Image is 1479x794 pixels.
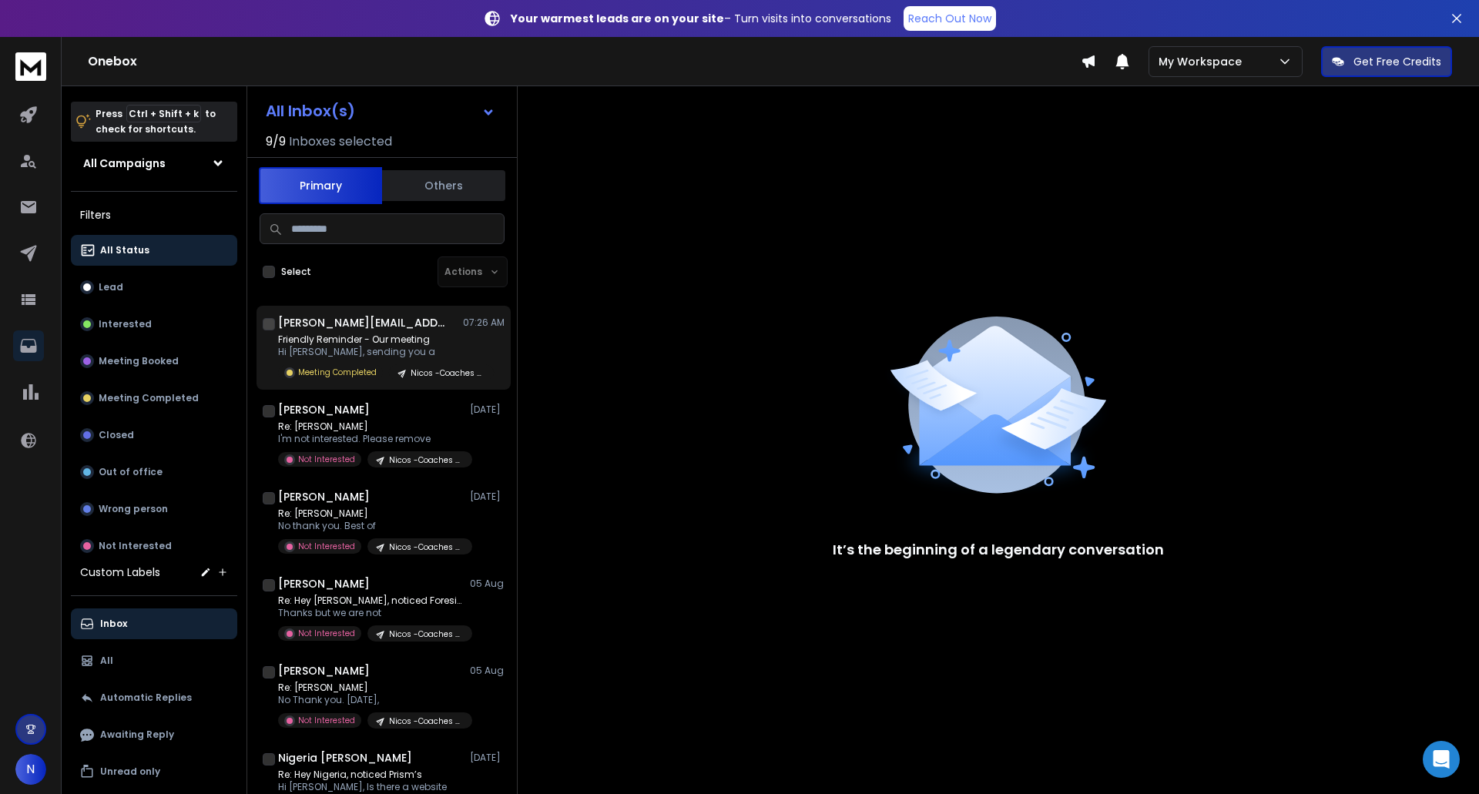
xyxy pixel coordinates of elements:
[289,132,392,151] h3: Inboxes selected
[278,781,463,793] p: Hi [PERSON_NAME], Is there a website
[71,756,237,787] button: Unread only
[96,106,216,137] p: Press to check for shortcuts.
[100,655,113,667] p: All
[1159,54,1248,69] p: My Workspace
[278,663,370,678] h1: [PERSON_NAME]
[259,167,382,204] button: Primary
[1353,54,1441,69] p: Get Free Credits
[99,355,179,367] p: Meeting Booked
[298,367,377,378] p: Meeting Completed
[99,466,163,478] p: Out of office
[298,541,355,552] p: Not Interested
[278,520,463,532] p: No thank you. Best of
[71,608,237,639] button: Inbox
[278,420,463,433] p: Re: [PERSON_NAME]
[71,645,237,676] button: All
[100,244,149,256] p: All Status
[100,692,192,704] p: Automatic Replies
[278,333,463,346] p: Friendly Reminder - Our meeting
[511,11,891,26] p: – Turn visits into conversations
[100,729,174,741] p: Awaiting Reply
[266,132,286,151] span: 9 / 9
[71,420,237,451] button: Closed
[71,682,237,713] button: Automatic Replies
[382,169,505,203] button: Others
[281,266,311,278] label: Select
[278,508,463,520] p: Re: [PERSON_NAME]
[99,540,172,552] p: Not Interested
[298,628,355,639] p: Not Interested
[88,52,1081,71] h1: Onebox
[278,402,370,417] h1: [PERSON_NAME]
[71,235,237,266] button: All Status
[99,281,123,293] p: Lead
[470,665,505,677] p: 05 Aug
[389,541,463,553] p: Nicos -Coaches Consultants-[GEOGRAPHIC_DATA]
[278,315,448,330] h1: [PERSON_NAME][EMAIL_ADDRESS][DOMAIN_NAME]
[71,204,237,226] h3: Filters
[99,392,199,404] p: Meeting Completed
[278,489,370,504] h1: [PERSON_NAME]
[99,429,134,441] p: Closed
[71,719,237,750] button: Awaiting Reply
[278,346,463,358] p: Hi [PERSON_NAME], sending you a
[71,457,237,487] button: Out of office
[71,383,237,414] button: Meeting Completed
[278,750,412,766] h1: Nigeria [PERSON_NAME]
[511,11,724,26] strong: Your warmest leads are on your site
[100,766,160,778] p: Unread only
[71,346,237,377] button: Meeting Booked
[126,105,201,122] span: Ctrl + Shift + k
[470,752,505,764] p: [DATE]
[411,367,485,379] p: Nicos -Coaches Consultants-[GEOGRAPHIC_DATA]
[99,503,168,515] p: Wrong person
[833,539,1164,561] p: It’s the beginning of a legendary conversation
[71,148,237,179] button: All Campaigns
[389,454,463,466] p: Nicos -Coaches Consultants-[GEOGRAPHIC_DATA]
[266,103,355,119] h1: All Inbox(s)
[15,754,46,785] button: N
[71,272,237,303] button: Lead
[470,491,505,503] p: [DATE]
[71,309,237,340] button: Interested
[298,715,355,726] p: Not Interested
[278,694,463,706] p: No Thank you. [DATE],
[15,52,46,81] img: logo
[80,565,160,580] h3: Custom Labels
[278,607,463,619] p: Thanks but we are not
[71,494,237,524] button: Wrong person
[278,576,370,591] h1: [PERSON_NAME]
[278,595,463,607] p: Re: Hey [PERSON_NAME], noticed Foresight
[470,404,505,416] p: [DATE]
[1423,741,1460,778] div: Open Intercom Messenger
[389,628,463,640] p: Nicos -Coaches Consultants-[GEOGRAPHIC_DATA]
[908,11,991,26] p: Reach Out Now
[278,769,463,781] p: Re: Hey Nigeria, noticed Prism’s
[389,715,463,727] p: Nicos -Coaches Consultants-[GEOGRAPHIC_DATA]
[99,318,152,330] p: Interested
[470,578,505,590] p: 05 Aug
[100,618,127,630] p: Inbox
[463,317,505,329] p: 07:26 AM
[1321,46,1452,77] button: Get Free Credits
[71,531,237,561] button: Not Interested
[904,6,996,31] a: Reach Out Now
[278,682,463,694] p: Re: [PERSON_NAME]
[298,454,355,465] p: Not Interested
[83,156,166,171] h1: All Campaigns
[278,433,463,445] p: I'm not interested. Please remove
[253,95,508,126] button: All Inbox(s)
